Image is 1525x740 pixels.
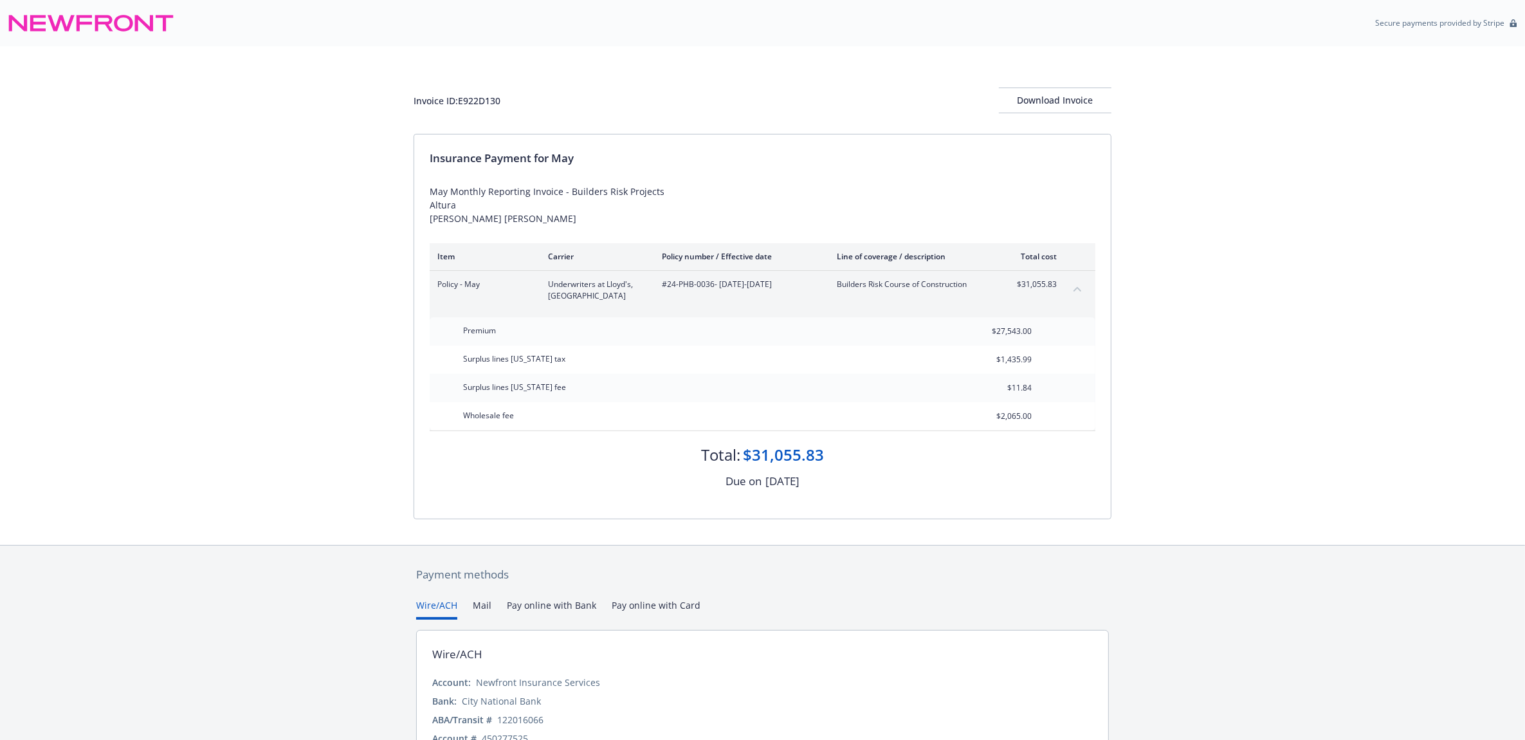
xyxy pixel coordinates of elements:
div: Invoice ID: E922D130 [414,94,500,107]
div: Total: [701,444,740,466]
span: Surplus lines [US_STATE] fee [463,382,566,393]
button: Pay online with Bank [507,598,596,620]
div: Payment methods [416,566,1109,583]
div: ABA/Transit # [432,713,492,726]
div: Carrier [548,251,641,262]
span: $31,055.83 [1009,279,1057,290]
div: Total cost [1009,251,1057,262]
button: Wire/ACH [416,598,457,620]
div: Policy - MayUnderwriters at Lloyd's, [GEOGRAPHIC_DATA]#24-PHB-0036- [DATE]-[DATE]Builders Risk Co... [430,271,1095,310]
div: Due on [726,473,762,490]
span: Underwriters at Lloyd's, [GEOGRAPHIC_DATA] [548,279,641,302]
div: Wire/ACH [432,646,482,663]
span: Surplus lines [US_STATE] tax [463,353,565,364]
div: Account: [432,676,471,689]
div: Insurance Payment for May [430,150,1095,167]
div: May Monthly Reporting Invoice - Builders Risk Projects Altura [PERSON_NAME] [PERSON_NAME] [430,185,1095,225]
p: Secure payments provided by Stripe [1375,17,1504,28]
input: 0.00 [956,322,1039,341]
div: Policy number / Effective date [662,251,816,262]
button: collapse content [1067,279,1088,299]
div: Line of coverage / description [837,251,988,262]
div: City National Bank [462,694,541,708]
div: Bank: [432,694,457,708]
span: Builders Risk Course of Construction [837,279,988,290]
input: 0.00 [956,350,1039,369]
button: Download Invoice [999,88,1111,113]
button: Mail [473,598,491,620]
span: Premium [463,325,496,336]
div: Download Invoice [999,88,1111,113]
input: 0.00 [956,378,1039,398]
div: Newfront Insurance Services [476,676,600,689]
span: #24-PHB-0036 - [DATE]-[DATE] [662,279,816,290]
input: 0.00 [956,407,1039,426]
button: Pay online with Card [612,598,700,620]
div: [DATE] [765,473,799,490]
span: Wholesale fee [463,410,514,421]
div: $31,055.83 [743,444,824,466]
div: Item [437,251,527,262]
span: Policy - May [437,279,527,290]
div: 122016066 [497,713,543,726]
